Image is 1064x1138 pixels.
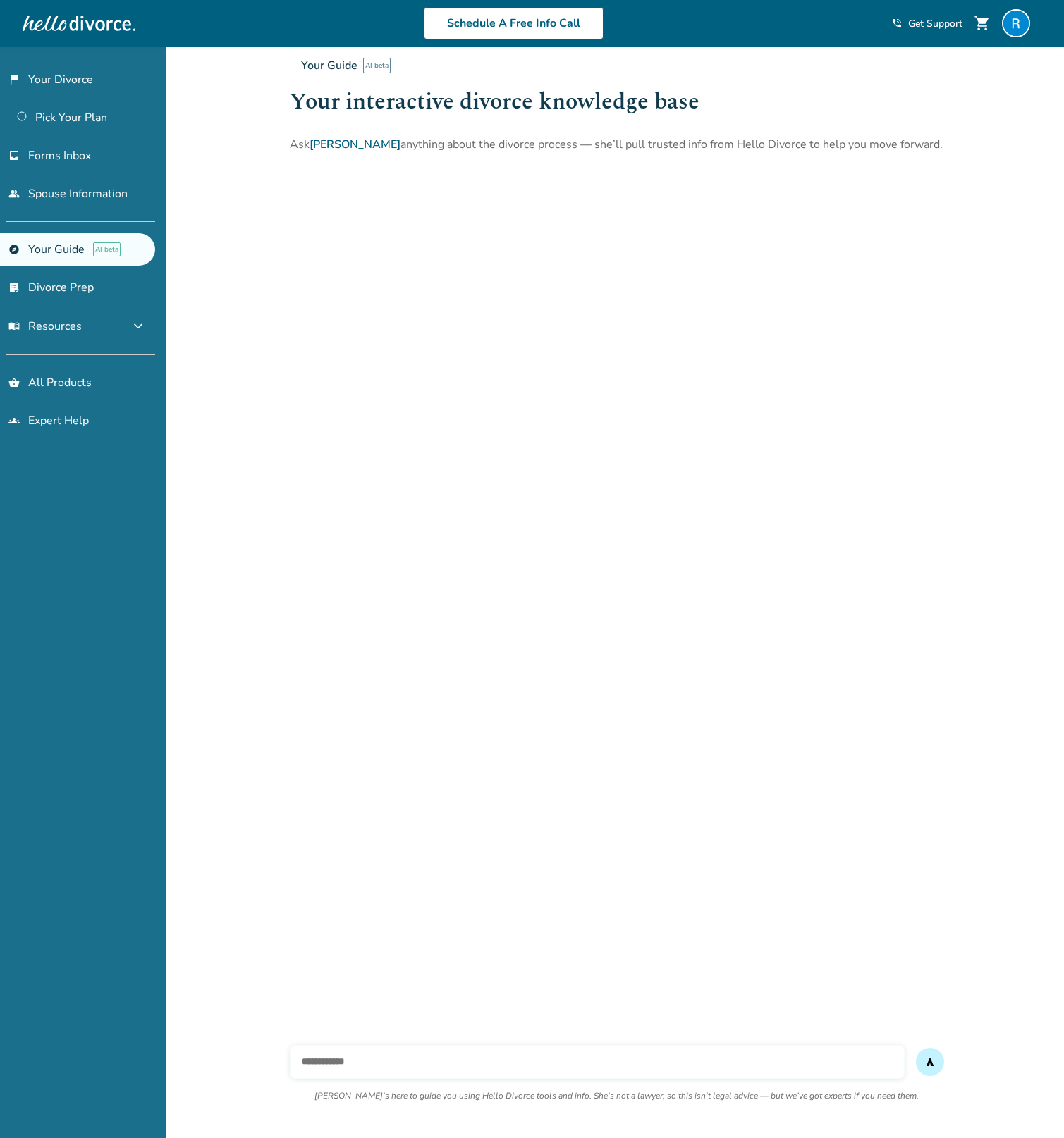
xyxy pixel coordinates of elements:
[891,17,962,30] a: phone_in_talkGet Support
[8,321,20,332] span: menu_book
[93,242,121,256] span: AI beta
[8,244,20,255] span: explore
[924,1056,936,1068] span: send
[1002,9,1030,37] img: Ryan Carson
[8,188,20,199] span: people
[8,150,20,161] span: inbox
[891,18,903,29] span: phone_in_talk
[424,7,604,39] a: Schedule A Free Info Call
[8,377,20,388] span: shopping_basket
[8,415,20,426] span: groups
[8,318,82,334] span: Resources
[301,58,357,73] span: Your Guide
[314,1090,919,1101] p: [PERSON_NAME]'s here to guide you using Hello Divorce tools and info. She's not a lawyer, so this...
[916,1048,944,1076] button: send
[908,17,962,30] span: Get Support
[130,318,147,335] span: expand_more
[363,58,391,73] span: AI beta
[974,15,991,32] span: shopping_cart
[310,137,400,152] a: [PERSON_NAME]
[8,74,20,85] span: flag_2
[8,282,20,293] span: list_alt_check
[28,148,91,163] span: Forms Inbox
